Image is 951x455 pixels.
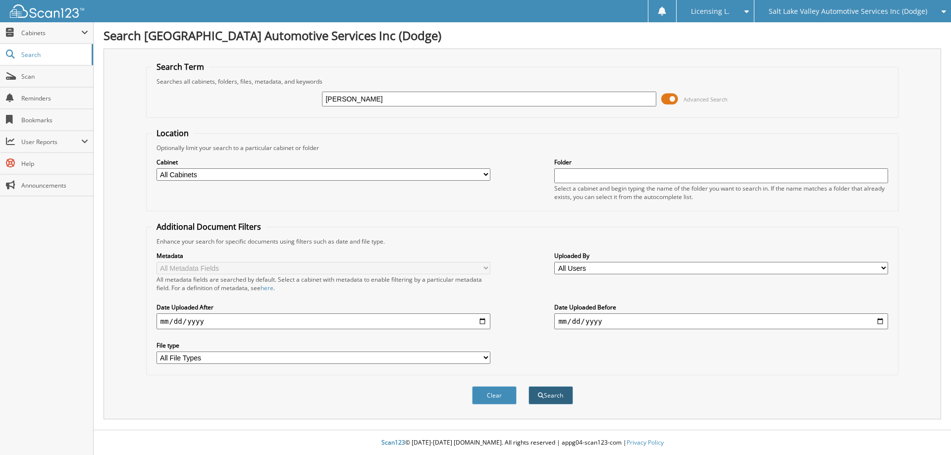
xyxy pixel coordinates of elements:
[21,29,81,37] span: Cabinets
[21,94,88,102] span: Reminders
[472,386,517,404] button: Clear
[157,252,490,260] label: Metadata
[21,51,87,59] span: Search
[381,438,405,447] span: Scan123
[21,116,88,124] span: Bookmarks
[21,138,81,146] span: User Reports
[157,158,490,166] label: Cabinet
[901,407,951,455] iframe: Chat Widget
[21,72,88,81] span: Scan
[157,341,490,350] label: File type
[769,8,927,14] span: Salt Lake Valley Automotive Services Inc (Dodge)
[554,303,888,311] label: Date Uploaded Before
[627,438,664,447] a: Privacy Policy
[554,252,888,260] label: Uploaded By
[691,8,730,14] span: Licensing L.
[157,275,490,292] div: All metadata fields are searched by default. Select a cabinet with metadata to enable filtering b...
[104,27,941,44] h1: Search [GEOGRAPHIC_DATA] Automotive Services Inc (Dodge)
[152,144,894,152] div: Optionally limit your search to a particular cabinet or folder
[152,221,266,232] legend: Additional Document Filters
[152,128,194,139] legend: Location
[684,96,728,103] span: Advanced Search
[554,158,888,166] label: Folder
[21,181,88,190] span: Announcements
[554,184,888,201] div: Select a cabinet and begin typing the name of the folder you want to search in. If the name match...
[554,313,888,329] input: end
[528,386,573,404] button: Search
[21,159,88,168] span: Help
[152,237,894,246] div: Enhance your search for specific documents using filters such as date and file type.
[152,61,209,72] legend: Search Term
[152,77,894,86] div: Searches all cabinets, folders, files, metadata, and keywords
[10,4,84,18] img: scan123-logo-white.svg
[157,313,490,329] input: start
[261,284,273,292] a: here
[157,303,490,311] label: Date Uploaded After
[94,431,951,455] div: © [DATE]-[DATE] [DOMAIN_NAME]. All rights reserved | appg04-scan123-com |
